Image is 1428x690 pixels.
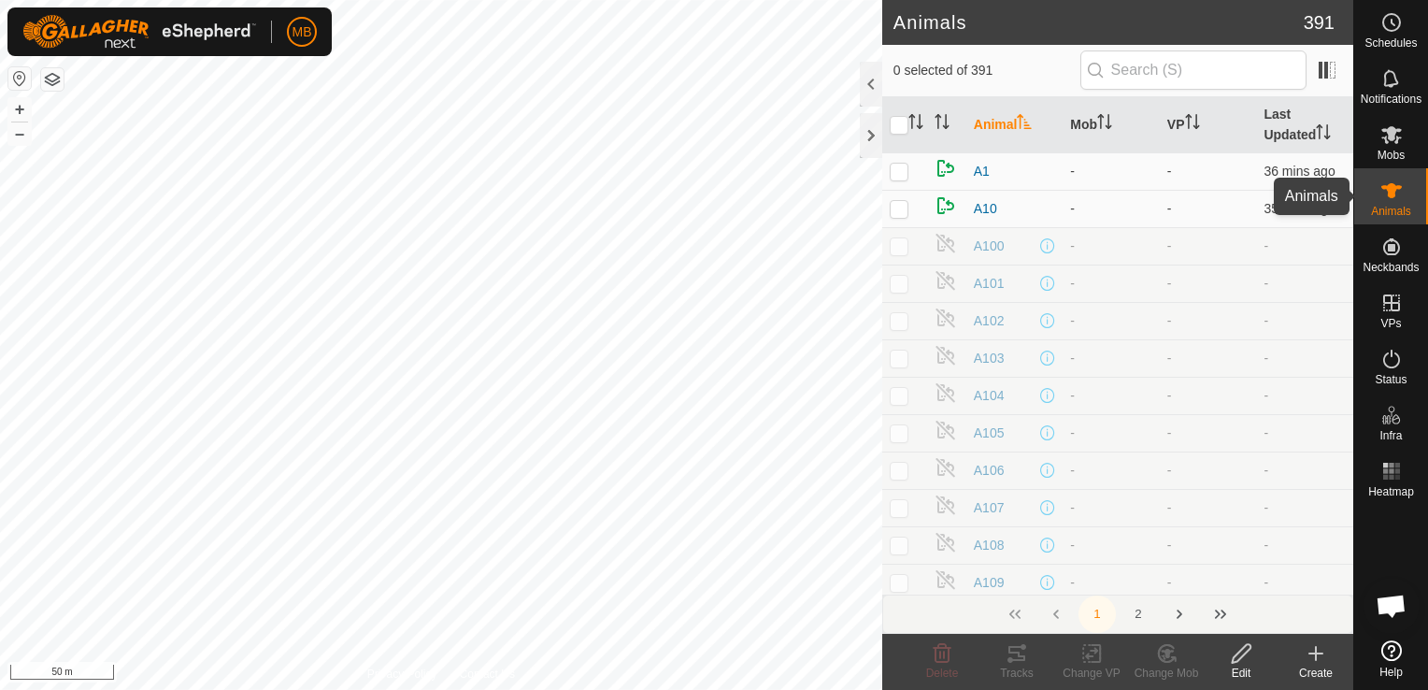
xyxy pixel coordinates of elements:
p-sorticon: Activate to sort [1097,117,1112,132]
div: - [1070,536,1152,555]
img: returning off [935,307,957,329]
button: – [8,122,31,145]
img: returning off [935,419,957,441]
div: - [1070,349,1152,368]
div: - [1070,237,1152,256]
span: VPs [1380,318,1401,329]
div: - [1070,573,1152,593]
span: 22 Sept 2025, 4:26 pm [1264,201,1335,216]
div: - [1070,162,1152,181]
div: Tracks [979,665,1054,682]
span: Help [1379,667,1403,678]
span: A106 [974,461,1005,481]
th: VP [1160,97,1257,153]
span: - [1264,500,1268,515]
span: A108 [974,536,1005,555]
span: - [1264,276,1268,291]
span: - [1264,388,1268,403]
div: Change VP [1054,665,1129,682]
button: 1 [1078,596,1116,633]
app-display-virtual-paddock-transition: - [1167,313,1172,328]
div: Edit [1204,665,1278,682]
img: returning off [935,456,957,479]
app-display-virtual-paddock-transition: - [1167,425,1172,440]
span: A1 [974,162,990,181]
app-display-virtual-paddock-transition: - [1167,538,1172,553]
img: returning off [935,494,957,516]
img: returning on [935,194,957,217]
app-display-virtual-paddock-transition: - [1167,201,1172,216]
img: returning off [935,381,957,404]
span: Schedules [1364,37,1417,49]
app-display-virtual-paddock-transition: - [1167,575,1172,590]
div: - [1070,311,1152,331]
span: A103 [974,349,1005,368]
span: Infra [1379,430,1402,441]
img: returning off [935,531,957,553]
button: Map Layers [41,68,64,91]
span: 0 selected of 391 [893,61,1080,80]
a: Help [1354,633,1428,685]
div: Create [1278,665,1353,682]
span: A107 [974,498,1005,518]
span: A102 [974,311,1005,331]
p-sorticon: Activate to sort [908,117,923,132]
div: - [1070,461,1152,481]
img: returning off [935,269,957,292]
app-display-virtual-paddock-transition: - [1167,238,1172,253]
div: - [1070,386,1152,406]
span: - [1264,575,1268,590]
span: A10 [974,199,997,219]
div: - [1070,199,1152,219]
span: MB [293,22,312,42]
div: - [1070,274,1152,294]
app-display-virtual-paddock-transition: - [1167,500,1172,515]
span: Heatmap [1368,486,1414,497]
span: A101 [974,274,1005,294]
app-display-virtual-paddock-transition: - [1167,351,1172,366]
img: returning off [935,232,957,254]
p-sorticon: Activate to sort [1017,117,1032,132]
span: A109 [974,573,1005,593]
div: Open chat [1364,578,1420,634]
input: Search (S) [1080,50,1307,90]
p-sorticon: Activate to sort [1185,117,1200,132]
app-display-virtual-paddock-transition: - [1167,463,1172,478]
p-sorticon: Activate to sort [935,117,950,132]
h2: Animals [893,11,1304,34]
img: Gallagher Logo [22,15,256,49]
span: A100 [974,237,1005,256]
img: returning off [935,568,957,591]
div: Change Mob [1129,665,1204,682]
div: - [1070,498,1152,518]
img: returning on [935,157,957,180]
span: Mobs [1378,150,1405,161]
span: 391 [1304,8,1335,36]
img: returning off [935,344,957,367]
span: Neckbands [1363,262,1419,273]
span: - [1264,425,1268,440]
span: - [1264,238,1268,253]
button: Last Page [1202,596,1239,633]
button: + [8,98,31,121]
div: - [1070,424,1152,443]
span: - [1264,538,1268,553]
th: Last Updated [1256,97,1353,153]
span: Status [1375,374,1407,385]
th: Animal [966,97,1064,153]
span: 22 Sept 2025, 4:25 pm [1264,164,1335,179]
button: Reset Map [8,67,31,90]
span: A104 [974,386,1005,406]
span: - [1264,313,1268,328]
p-sorticon: Activate to sort [1316,127,1331,142]
a: Contact Us [460,666,515,683]
button: 2 [1120,596,1157,633]
button: Next Page [1161,596,1198,633]
span: - [1264,351,1268,366]
span: Notifications [1361,93,1421,105]
span: A105 [974,424,1005,443]
span: - [1264,463,1268,478]
app-display-virtual-paddock-transition: - [1167,276,1172,291]
app-display-virtual-paddock-transition: - [1167,164,1172,179]
app-display-virtual-paddock-transition: - [1167,388,1172,403]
